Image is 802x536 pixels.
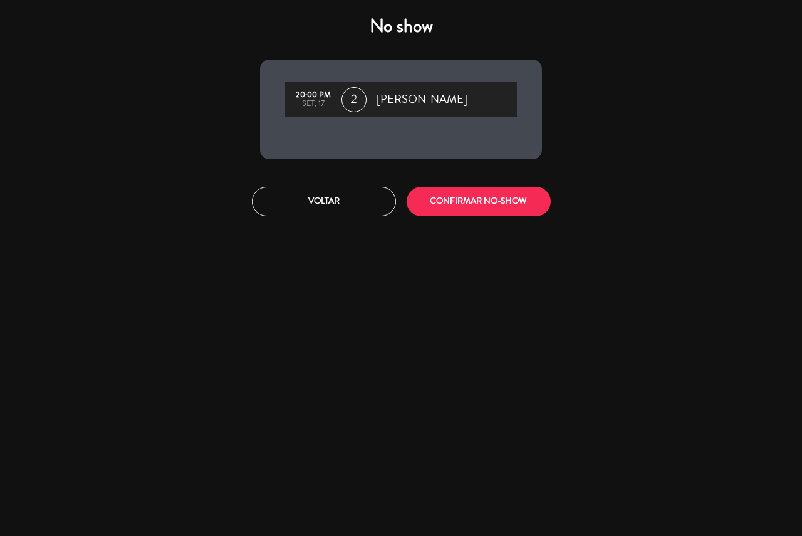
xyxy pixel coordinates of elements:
span: 2 [341,87,367,112]
button: CONFIRMAR NO-SHOW [407,187,551,216]
h4: No show [260,15,542,38]
span: [PERSON_NAME] [377,90,467,109]
button: Voltar [252,187,396,216]
div: set, 17 [291,100,335,108]
div: 20:00 PM [291,91,335,100]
